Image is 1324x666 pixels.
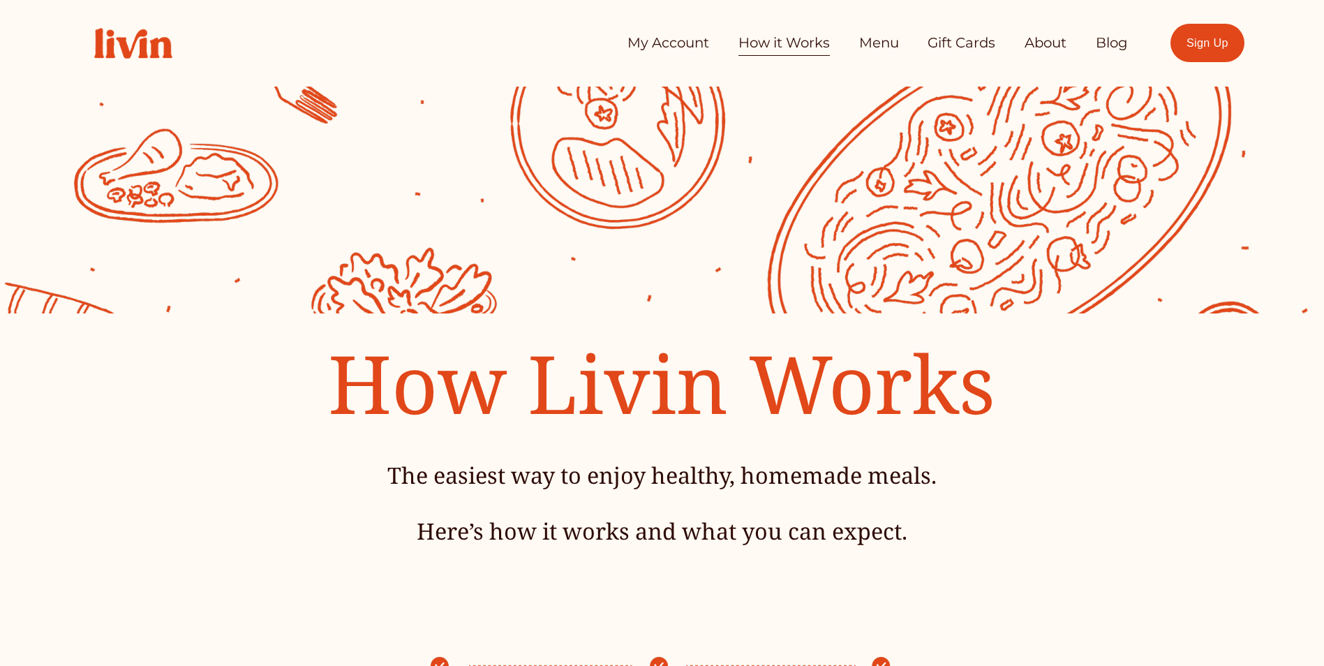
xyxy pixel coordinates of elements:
img: Livin [80,13,187,73]
h4: Here’s how it works and what you can expect. [244,516,1080,547]
span: How Livin Works [328,328,995,438]
a: How it Works [738,29,830,57]
a: About [1025,29,1066,57]
a: Gift Cards [928,29,995,57]
a: Blog [1096,29,1128,57]
h4: The easiest way to enjoy healthy, homemade meals. [244,460,1080,491]
a: Menu [859,29,899,57]
a: My Account [627,29,709,57]
a: Sign Up [1170,24,1245,62]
